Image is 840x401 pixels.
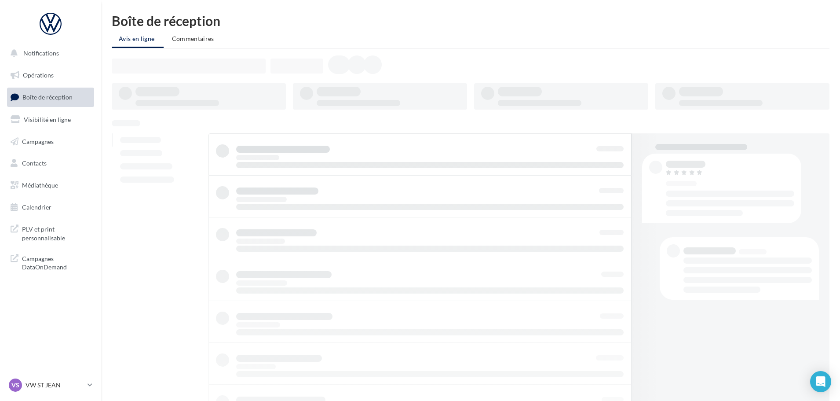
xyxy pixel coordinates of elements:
a: Visibilité en ligne [5,110,96,129]
span: PLV et print personnalisable [22,223,91,242]
span: Campagnes DataOnDemand [22,253,91,272]
span: Visibilité en ligne [24,116,71,123]
div: Boîte de réception [112,14,829,27]
a: Médiathèque [5,176,96,195]
a: Opérations [5,66,96,85]
button: Notifications [5,44,92,63]
span: Commentaires [172,35,214,42]
span: Contacts [22,159,47,167]
span: Campagnes [22,137,54,145]
span: Opérations [23,71,54,79]
a: PLV et print personnalisable [5,220,96,246]
a: Boîte de réception [5,88,96,107]
a: Contacts [5,154,96,173]
span: Médiathèque [22,181,58,189]
p: VW ST JEAN [26,381,84,390]
div: Open Intercom Messenger [810,371,831,392]
span: Boîte de réception [22,93,73,101]
a: Campagnes DataOnDemand [5,249,96,275]
a: Calendrier [5,198,96,217]
a: Campagnes [5,132,96,151]
span: VS [11,381,19,390]
span: Notifications [23,49,59,57]
span: Calendrier [22,203,51,211]
a: VS VW ST JEAN [7,377,94,394]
